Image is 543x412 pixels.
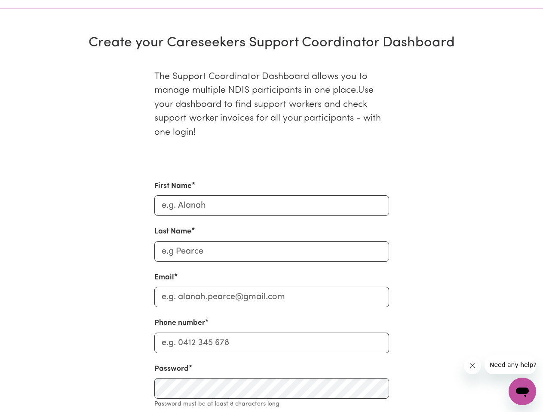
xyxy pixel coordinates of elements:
[154,195,389,216] input: e.g. Alanah
[485,355,536,374] iframe: Message from company
[509,378,536,405] iframe: Button to launch messaging window
[154,401,279,407] small: Password must be at least 8 characters long
[154,226,191,237] label: Last Name
[154,364,189,375] label: Password
[5,6,52,13] span: Need any help?
[154,63,389,160] p: The Support Coordinator Dashboard allows you to manage multiple NDIS participants in one place.Us...
[154,333,389,353] input: e.g. 0412 345 678
[154,318,205,329] label: Phone number
[154,287,389,307] input: e.g. alanah.pearce@gmail.com
[154,272,174,283] label: Email
[154,181,192,192] label: First Name
[464,357,481,374] iframe: Close message
[154,241,389,262] input: e.g Pearce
